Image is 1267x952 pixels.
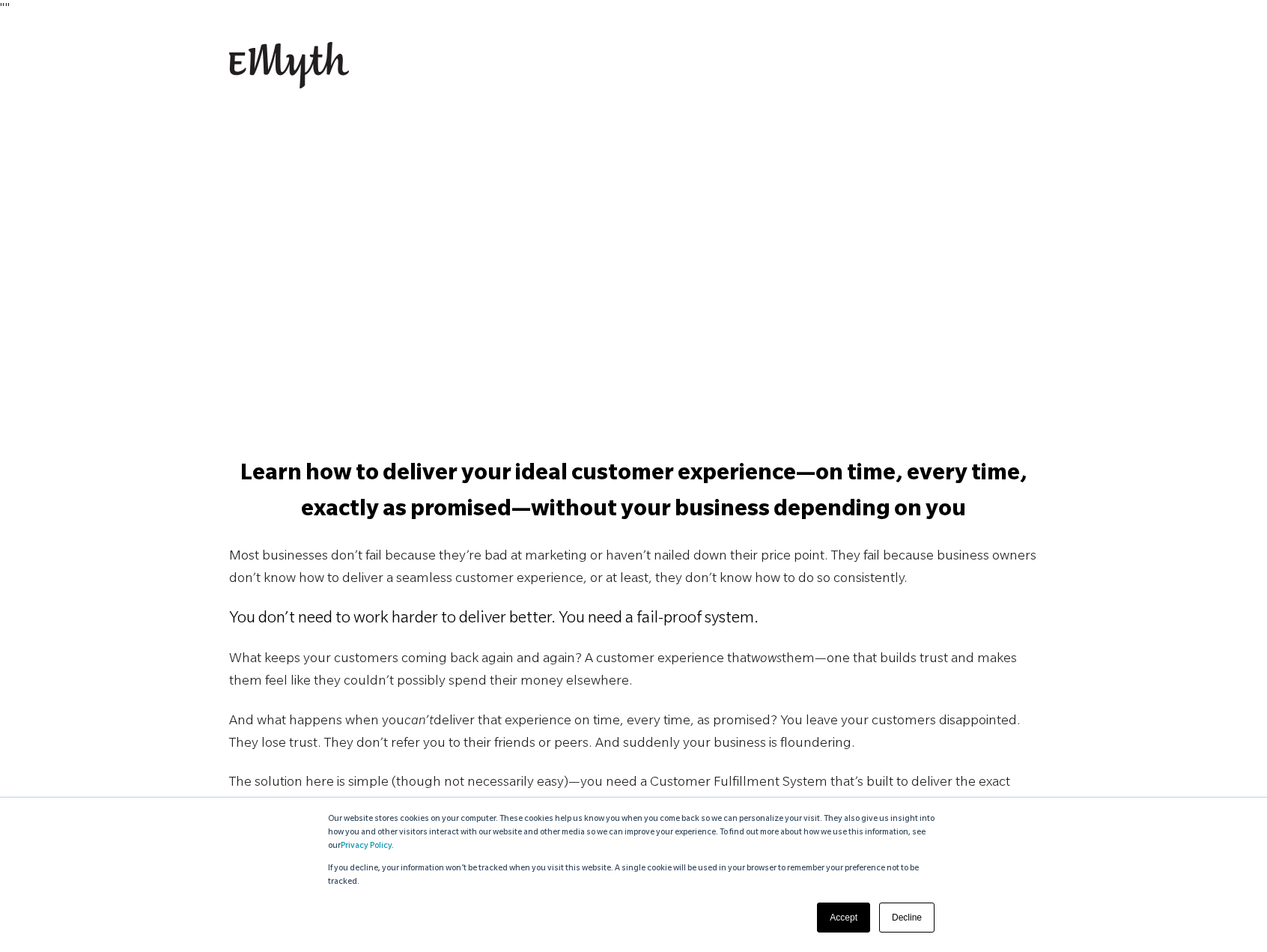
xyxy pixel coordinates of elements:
[229,610,759,628] span: You don’t need to work harder to deliver better. You need a fail-proof system.
[751,652,782,667] em: wows
[229,711,1038,756] p: And what happens when you deliver that experience on time, every time, as promised? You leave you...
[328,813,939,853] p: Our website stores cookies on your computer. These cookies help us know you when you come back so...
[328,862,939,889] p: If you decline, your information won’t be tracked when you visit this website. A single cookie wi...
[229,648,1038,694] p: What keeps your customers coming back again and again? A customer experience that them—one that b...
[240,464,1027,524] span: Learn how to deliver your ideal customer experience—on time, every time, exactly as promised—with...
[229,42,349,88] img: EMyth
[341,842,392,851] a: Privacy Policy
[353,118,914,434] iframe: undefined
[229,546,1038,591] p: Most businesses don’t fail because they’re bad at marketing or haven’t nailed down their price po...
[229,772,1038,817] p: The solution here is simple (though not necessarily easy)—you need a Customer Fulfillment System ...
[817,903,870,933] a: Accept
[404,715,434,730] em: can’t
[879,903,935,933] a: Decline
